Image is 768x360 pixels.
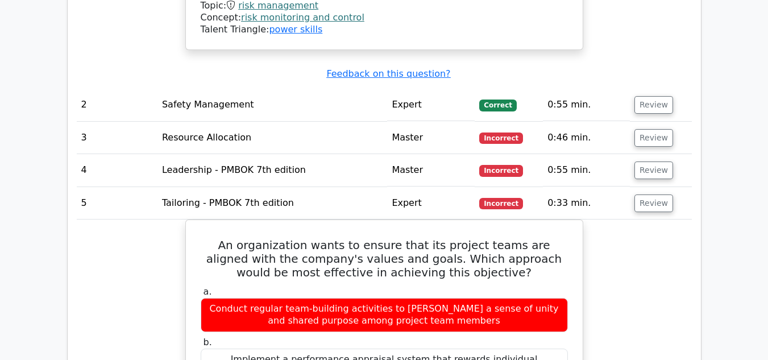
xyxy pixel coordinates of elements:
[201,298,568,332] div: Conduct regular team-building activities to [PERSON_NAME] a sense of unity and shared purpose amo...
[201,12,568,24] div: Concept:
[326,68,450,79] a: Feedback on this question?
[543,89,630,121] td: 0:55 min.
[634,162,673,179] button: Review
[204,286,212,297] span: a.
[77,187,157,220] td: 5
[479,133,523,144] span: Incorrect
[387,187,475,220] td: Expert
[543,154,630,187] td: 0:55 min.
[543,187,630,220] td: 0:33 min.
[479,198,523,209] span: Incorrect
[387,122,475,154] td: Master
[200,238,569,279] h5: An organization wants to ensure that its project teams are aligned with the company's values and ...
[157,89,387,121] td: Safety Management
[157,187,387,220] td: Tailoring - PMBOK 7th edition
[157,122,387,154] td: Resource Allocation
[157,154,387,187] td: Leadership - PMBOK 7th edition
[387,89,475,121] td: Expert
[543,122,630,154] td: 0:46 min.
[77,89,157,121] td: 2
[634,96,673,114] button: Review
[387,154,475,187] td: Master
[479,165,523,176] span: Incorrect
[241,12,364,23] a: risk monitoring and control
[77,122,157,154] td: 3
[634,195,673,212] button: Review
[479,100,516,111] span: Correct
[269,24,322,35] a: power skills
[204,337,212,347] span: b.
[634,129,673,147] button: Review
[77,154,157,187] td: 4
